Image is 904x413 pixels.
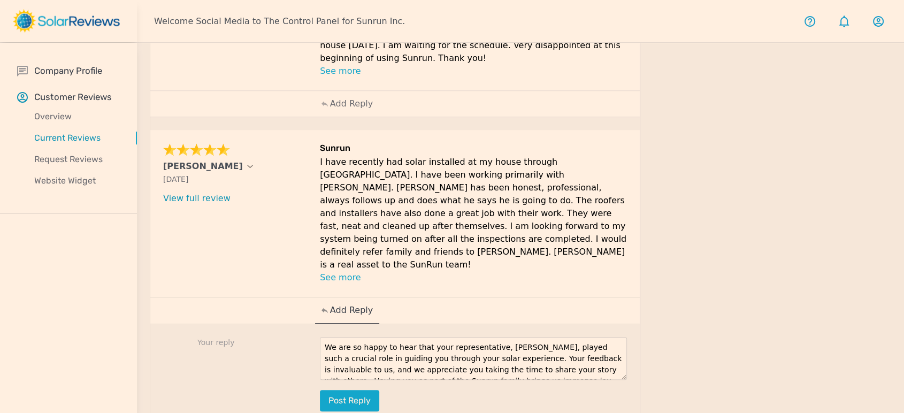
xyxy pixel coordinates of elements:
p: See more [320,65,627,78]
p: Add Reply [330,97,373,110]
a: Overview [17,106,137,127]
p: Customer Reviews [34,90,112,104]
p: Request Reviews [17,153,137,166]
p: Current Reviews [17,132,137,144]
p: Company Profile [34,64,102,78]
a: Current Reviews [17,127,137,149]
p: Add Reply [330,304,373,317]
a: View full review [163,193,231,203]
p: Overview [17,110,137,123]
button: Post reply [320,390,379,411]
a: Request Reviews [17,149,137,170]
p: Website Widget [17,174,137,187]
p: [PERSON_NAME] [163,160,243,173]
span: [DATE] [163,175,188,183]
h6: Sunrun [320,143,627,156]
a: Website Widget [17,170,137,192]
p: See more [320,271,627,284]
p: I have recently had solar installed at my house through [GEOGRAPHIC_DATA]. I have been working pr... [320,156,627,271]
p: Welcome Social Media to The Control Panel for Sunrun Inc. [154,15,405,28]
p: Your reply [163,337,313,348]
